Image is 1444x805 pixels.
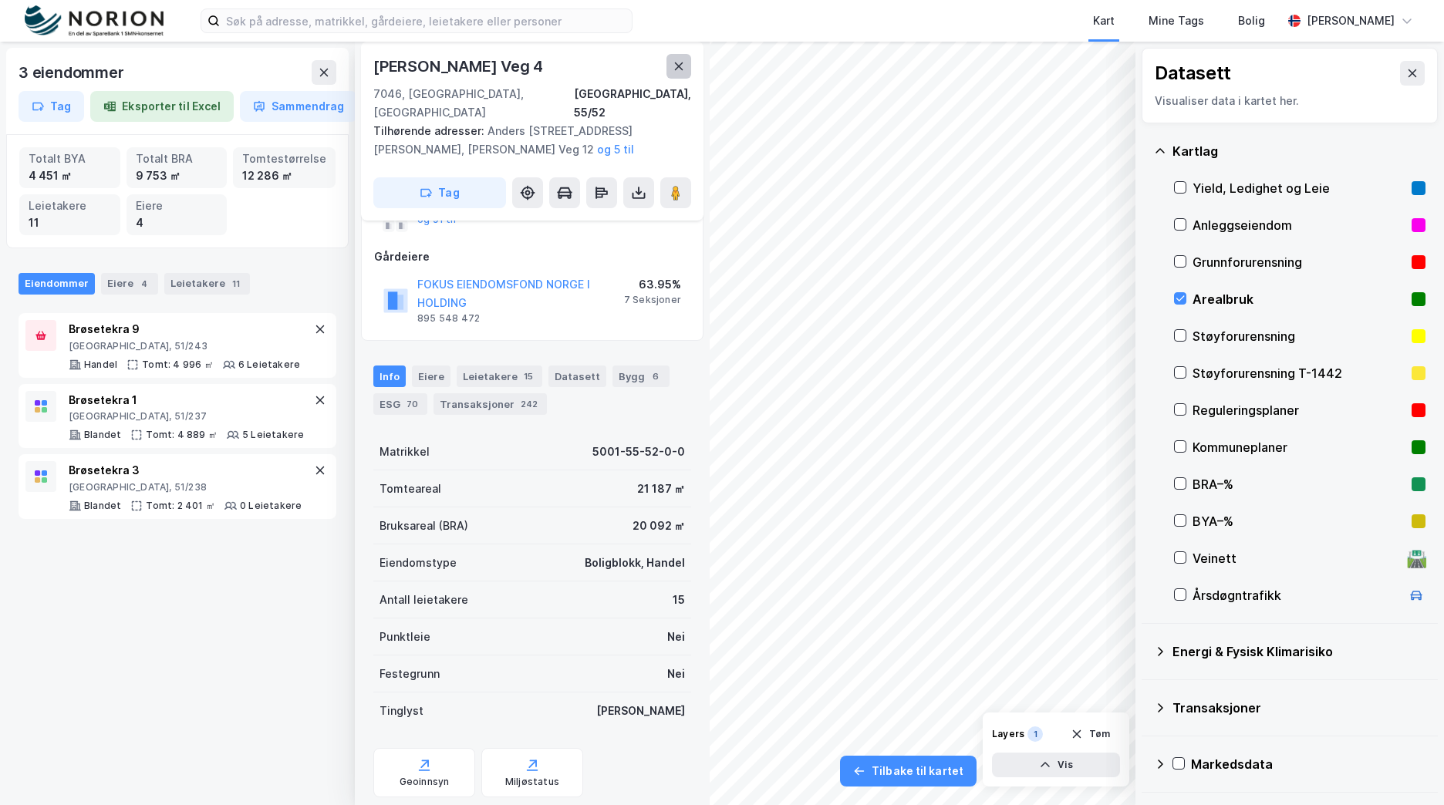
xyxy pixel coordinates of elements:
[380,480,441,498] div: Tomteareal
[380,665,440,683] div: Festegrunn
[373,85,574,122] div: 7046, [GEOGRAPHIC_DATA], [GEOGRAPHIC_DATA]
[69,481,302,493] div: [GEOGRAPHIC_DATA], 51/238
[1193,216,1405,234] div: Anleggseiendom
[1172,642,1425,661] div: Energi & Fysisk Klimarisiko
[69,461,302,480] div: Brøsetekra 3
[624,294,681,306] div: 7 Seksjoner
[101,273,158,295] div: Eiere
[1367,731,1444,805] div: Kontrollprogram for chat
[380,443,430,461] div: Matrikkel
[69,320,300,339] div: Brøsetekra 9
[220,9,632,32] input: Søk på adresse, matrikkel, gårdeiere, leietakere eller personer
[19,60,127,85] div: 3 eiendommer
[596,702,685,720] div: [PERSON_NAME]
[228,276,244,291] div: 11
[1193,253,1405,271] div: Grunnforurensning
[69,410,304,423] div: [GEOGRAPHIC_DATA], 51/237
[1406,548,1427,568] div: 🛣️
[19,273,95,295] div: Eiendommer
[1193,549,1401,568] div: Veinett
[992,753,1120,777] button: Vis
[637,480,685,498] div: 21 187 ㎡
[380,591,468,609] div: Antall leietakere
[84,359,117,371] div: Handel
[380,554,457,572] div: Eiendomstype
[90,91,234,122] button: Eksporter til Excel
[673,591,685,609] div: 15
[242,150,326,167] div: Tomtestørrelse
[69,340,300,352] div: [GEOGRAPHIC_DATA], 51/243
[400,776,450,788] div: Geoinnsyn
[142,359,214,371] div: Tomt: 4 996 ㎡
[136,214,218,231] div: 4
[1155,92,1425,110] div: Visualiser data i kartet her.
[1172,142,1425,160] div: Kartlag
[417,312,480,325] div: 895 548 472
[1172,699,1425,717] div: Transaksjoner
[1193,364,1405,382] div: Støyforurensning T-1442
[240,91,357,122] button: Sammendrag
[238,359,300,371] div: 6 Leietakere
[380,517,468,535] div: Bruksareal (BRA)
[373,177,506,208] button: Tag
[633,517,685,535] div: 20 092 ㎡
[1367,731,1444,805] iframe: Chat Widget
[136,197,218,214] div: Eiere
[380,702,423,720] div: Tinglyst
[373,365,406,387] div: Info
[1155,61,1231,86] div: Datasett
[412,365,450,387] div: Eiere
[1193,290,1405,308] div: Arealbruk
[136,167,218,184] div: 9 753 ㎡
[624,275,681,294] div: 63.95%
[648,369,663,384] div: 6
[840,756,977,786] button: Tilbake til kartet
[1191,755,1425,773] div: Markedsdata
[1193,475,1405,493] div: BRA–%
[667,665,685,683] div: Nei
[373,54,546,79] div: [PERSON_NAME] Veg 4
[29,197,111,214] div: Leietakere
[373,393,427,415] div: ESG
[29,150,111,167] div: Totalt BYA
[146,500,215,512] div: Tomt: 2 401 ㎡
[505,776,559,788] div: Miljøstatus
[1149,12,1204,30] div: Mine Tags
[667,628,685,646] div: Nei
[521,369,536,384] div: 15
[592,443,685,461] div: 5001-55-52-0-0
[29,214,111,231] div: 11
[380,628,430,646] div: Punktleie
[136,150,218,167] div: Totalt BRA
[69,391,304,409] div: Brøsetekra 1
[1193,401,1405,419] div: Reguleringsplaner
[612,365,670,387] div: Bygg
[84,500,121,512] div: Blandet
[992,728,1024,740] div: Layers
[403,396,421,412] div: 70
[518,396,541,412] div: 242
[242,167,326,184] div: 12 286 ㎡
[1193,512,1405,530] div: BYA–%
[548,365,606,387] div: Datasett
[1193,327,1405,345] div: Støyforurensning
[1061,722,1120,746] button: Tøm
[164,273,250,295] div: Leietakere
[585,554,685,572] div: Boligblokk, Handel
[374,248,690,266] div: Gårdeiere
[434,393,547,415] div: Transaksjoner
[1093,12,1115,30] div: Kart
[1193,179,1405,197] div: Yield, Ledighet og Leie
[1027,726,1043,742] div: 1
[373,122,679,159] div: Anders [STREET_ADDRESS][PERSON_NAME], [PERSON_NAME] Veg 12
[1193,586,1401,605] div: Årsdøgntrafikk
[457,365,542,387] div: Leietakere
[1193,438,1405,456] div: Kommuneplaner
[1307,12,1395,30] div: [PERSON_NAME]
[25,5,164,37] img: norion-logo.80e7a08dc31c2e691866.png
[242,429,304,441] div: 5 Leietakere
[574,85,691,122] div: [GEOGRAPHIC_DATA], 55/52
[137,276,152,291] div: 4
[84,429,121,441] div: Blandet
[373,124,488,137] span: Tilhørende adresser:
